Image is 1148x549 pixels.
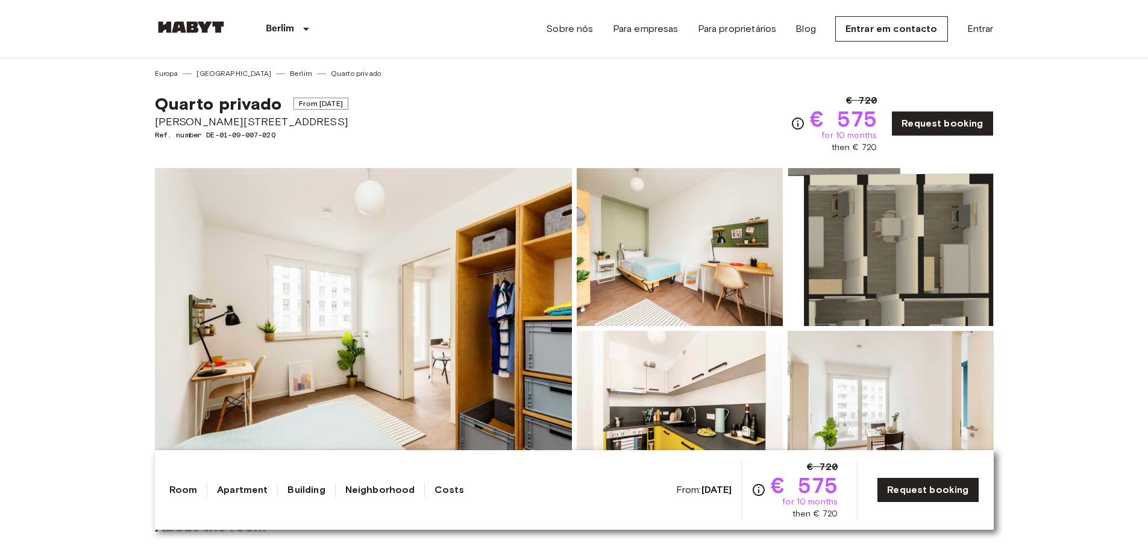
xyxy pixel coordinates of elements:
[788,331,994,489] img: Picture of unit DE-01-09-007-02Q
[293,98,348,110] span: From [DATE]
[155,68,178,79] a: Europa
[266,22,295,36] p: Berlim
[771,474,838,496] span: € 575
[821,130,877,142] span: for 10 months
[577,168,783,326] img: Picture of unit DE-01-09-007-02Q
[345,483,415,497] a: Neighborhood
[792,508,838,520] span: then € 720
[155,93,282,114] span: Quarto privado
[782,496,838,508] span: for 10 months
[807,460,838,474] span: € 720
[751,483,766,497] svg: Check cost overview for full price breakdown. Please note that discounts apply to new joiners onl...
[331,68,381,79] a: Quarto privado
[877,477,979,503] a: Request booking
[832,142,877,154] span: then € 720
[613,22,679,36] a: Para empresas
[577,331,783,489] img: Picture of unit DE-01-09-007-02Q
[701,484,732,495] b: [DATE]
[546,22,593,36] a: Sobre nós
[155,21,227,33] img: Habyt
[788,168,994,326] img: Picture of unit DE-01-09-007-02Q
[155,114,348,130] span: [PERSON_NAME][STREET_ADDRESS]
[810,108,877,130] span: € 575
[155,130,348,140] span: Ref. number DE-01-09-007-02Q
[891,111,993,136] a: Request booking
[967,22,994,36] a: Entrar
[698,22,777,36] a: Para proprietários
[290,68,312,79] a: Berlim
[287,483,325,497] a: Building
[169,483,198,497] a: Room
[846,93,877,108] span: € 720
[434,483,464,497] a: Costs
[155,168,572,489] img: Marketing picture of unit DE-01-09-007-02Q
[835,16,948,42] a: Entrar em contacto
[791,116,805,131] svg: Check cost overview for full price breakdown. Please note that discounts apply to new joiners onl...
[217,483,268,497] a: Apartment
[676,483,732,497] span: From:
[196,68,271,79] a: [GEOGRAPHIC_DATA]
[795,22,816,36] a: Blog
